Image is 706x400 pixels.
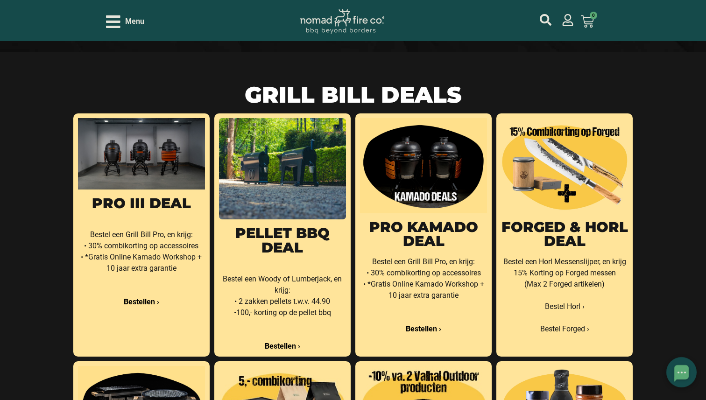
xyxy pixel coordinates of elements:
[590,12,597,19] span: 0
[78,118,205,189] img: Pro III Kamado BBQ
[369,218,478,250] a: PRO KAMADO Deal
[78,218,205,308] p: Bestel een Grill Bill Pro, en krijg: • 30% combikorting op accessoires • *Gratis Online Kamado Wo...
[300,9,384,34] img: Nomad Logo
[56,82,650,109] h2: GRILL BILL Deals
[124,297,159,306] a: Bestellen ›
[570,9,605,34] a: 0
[265,342,300,351] a: Bestellen ›
[360,118,487,213] img: KAMADO DEALS Acties
[92,195,191,212] a: PRO III Deal
[235,225,330,256] a: Pellet BBQ Deal
[562,14,574,26] a: mijn account
[406,324,441,333] a: Bestellen ›
[501,218,628,250] a: Forged & Horl Deal
[501,118,628,213] img: forged combideal
[540,14,551,26] a: mijn account
[360,256,487,335] p: Bestel een Grill Bill Pro, en krijg: • 30% combikorting op accessoires • *Gratis Online Kamado Wo...
[125,16,144,27] span: Menu
[219,262,346,352] p: Bestel een Woody of Lumberjack, en krijg: • 2 zakken pellets t.w.v. 44.90 •100,- korting op de pe...
[106,14,144,30] div: Open/Close Menu
[501,256,628,335] p: Bestel een Horl Messenslijper, en krijg 15% Korting op Forged messen (Max 2 Forged artikelen)
[545,302,585,311] a: Bestel Horl ›
[219,118,346,220] img: smokey bandit
[540,324,589,333] a: Bestel Forged ›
